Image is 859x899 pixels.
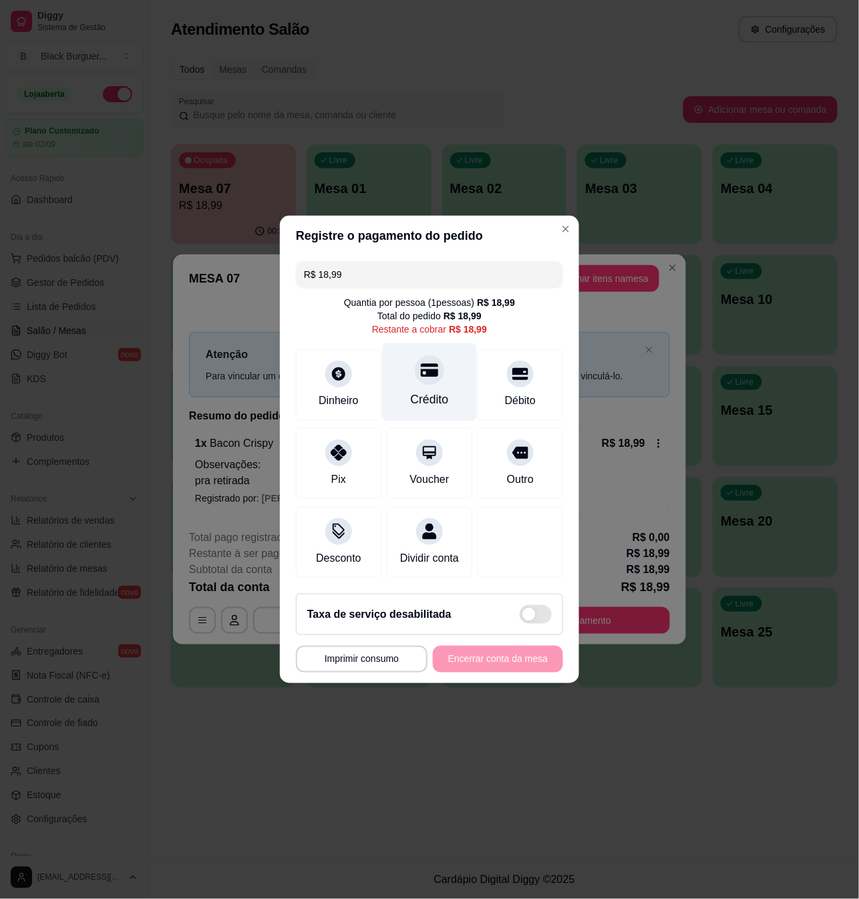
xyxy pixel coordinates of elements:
[449,323,487,336] div: R$ 18,99
[319,393,359,409] div: Dinheiro
[296,646,427,673] button: Imprimir consumo
[280,216,579,256] header: Registre o pagamento do pedido
[316,550,361,566] div: Desconto
[505,393,536,409] div: Débito
[307,606,452,622] h2: Taxa de serviço desabilitada
[444,309,482,323] div: R$ 18,99
[400,550,459,566] div: Dividir conta
[555,218,576,240] button: Close
[331,472,346,488] div: Pix
[377,309,482,323] div: Total do pedido
[372,323,487,336] div: Restante a cobrar
[507,472,534,488] div: Outro
[304,261,555,288] input: Ex.: hambúrguer de cordeiro
[477,296,515,309] div: R$ 18,99
[344,296,515,309] div: Quantia por pessoa ( 1 pessoas)
[410,472,450,488] div: Voucher
[411,391,449,408] div: Crédito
